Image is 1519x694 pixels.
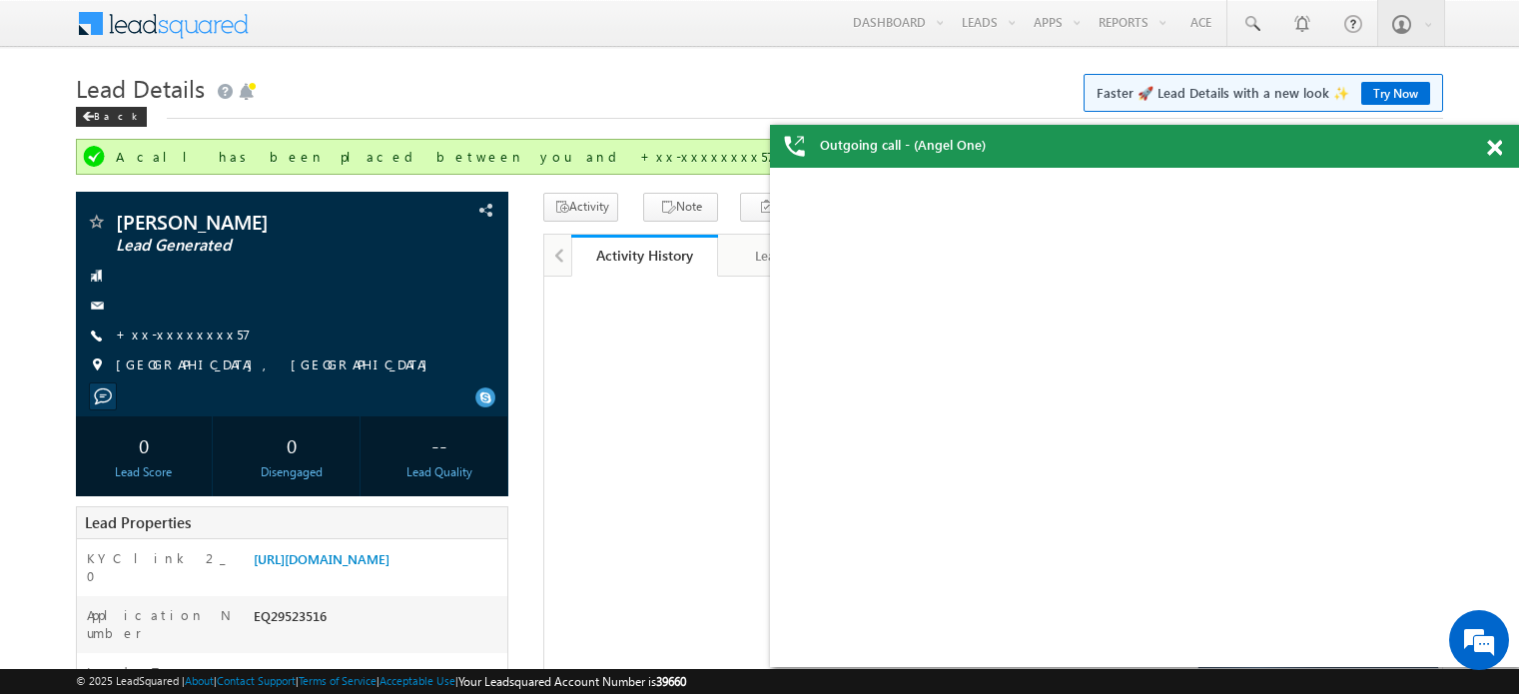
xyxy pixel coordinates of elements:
button: Note [643,193,718,222]
a: [URL][DOMAIN_NAME] [254,550,389,567]
a: Back [76,106,157,123]
span: Lead Details [76,72,205,104]
span: [PERSON_NAME] [116,212,383,232]
div: Activity History [586,246,703,265]
div: 0 [81,426,207,463]
button: Task [740,193,815,222]
span: © 2025 LeadSquared | | | | | [76,672,686,691]
a: Terms of Service [299,674,377,687]
div: Lead Quality [377,463,502,481]
a: Acceptable Use [380,674,455,687]
div: Lead Details [734,244,847,268]
a: Activity History [571,235,718,277]
div: ORGANIC [249,663,507,691]
span: 39660 [656,674,686,689]
span: Lead Properties [85,512,191,532]
div: -- [377,426,502,463]
a: About [185,674,214,687]
a: Contact Support [217,674,296,687]
label: Lead Type [87,663,191,681]
label: KYC link 2_0 [87,549,233,585]
a: Try Now [1361,82,1430,105]
div: Lead Score [81,463,207,481]
div: A call has been placed between you and +xx-xxxxxxxx57 [116,148,1407,166]
label: Application Number [87,606,233,642]
span: Lead Generated [116,236,383,256]
span: Your Leadsquared Account Number is [458,674,686,689]
div: Disengaged [229,463,355,481]
div: EQ29523516 [249,606,507,634]
div: Back [76,107,147,127]
span: Outgoing call - (Angel One) [820,136,986,154]
button: Activity [543,193,618,222]
div: 0 [229,426,355,463]
span: Faster 🚀 Lead Details with a new look ✨ [1097,83,1430,103]
a: Lead Details [718,235,865,277]
span: [GEOGRAPHIC_DATA], [GEOGRAPHIC_DATA] [116,355,437,375]
a: +xx-xxxxxxxx57 [116,326,251,343]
